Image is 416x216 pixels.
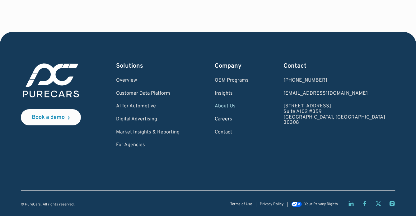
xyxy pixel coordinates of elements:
a: Market Insights & Reporting [116,130,180,135]
div: [PHONE_NUMBER] [283,78,385,83]
a: Insights [215,91,249,97]
div: Book a demo [32,115,65,120]
a: Twitter X page [375,200,381,207]
a: Instagram page [389,200,395,207]
a: About Us [215,104,249,109]
a: Careers [215,117,249,122]
a: Customer Data Platform [116,91,180,97]
a: For Agencies [116,142,180,148]
a: Contact [215,130,249,135]
div: © PureCars. All rights reserved. [21,203,75,207]
a: Your Privacy Rights [291,202,338,207]
img: purecars logo [21,62,81,99]
a: Overview [116,78,180,83]
div: Your Privacy Rights [304,202,338,206]
a: Digital Advertising [116,117,180,122]
div: Company [215,62,249,70]
a: AI for Automotive [116,104,180,109]
a: Email us [283,91,385,97]
a: Facebook page [362,200,368,207]
a: [STREET_ADDRESS]Suite A102 #359[GEOGRAPHIC_DATA], [GEOGRAPHIC_DATA]30308 [283,104,385,125]
div: Contact [283,62,385,70]
a: LinkedIn page [348,200,354,207]
a: Terms of Use [230,202,252,206]
a: Book a demo [21,109,81,125]
a: Privacy Policy [260,202,283,206]
div: Solutions [116,62,180,70]
a: OEM Programs [215,78,249,83]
